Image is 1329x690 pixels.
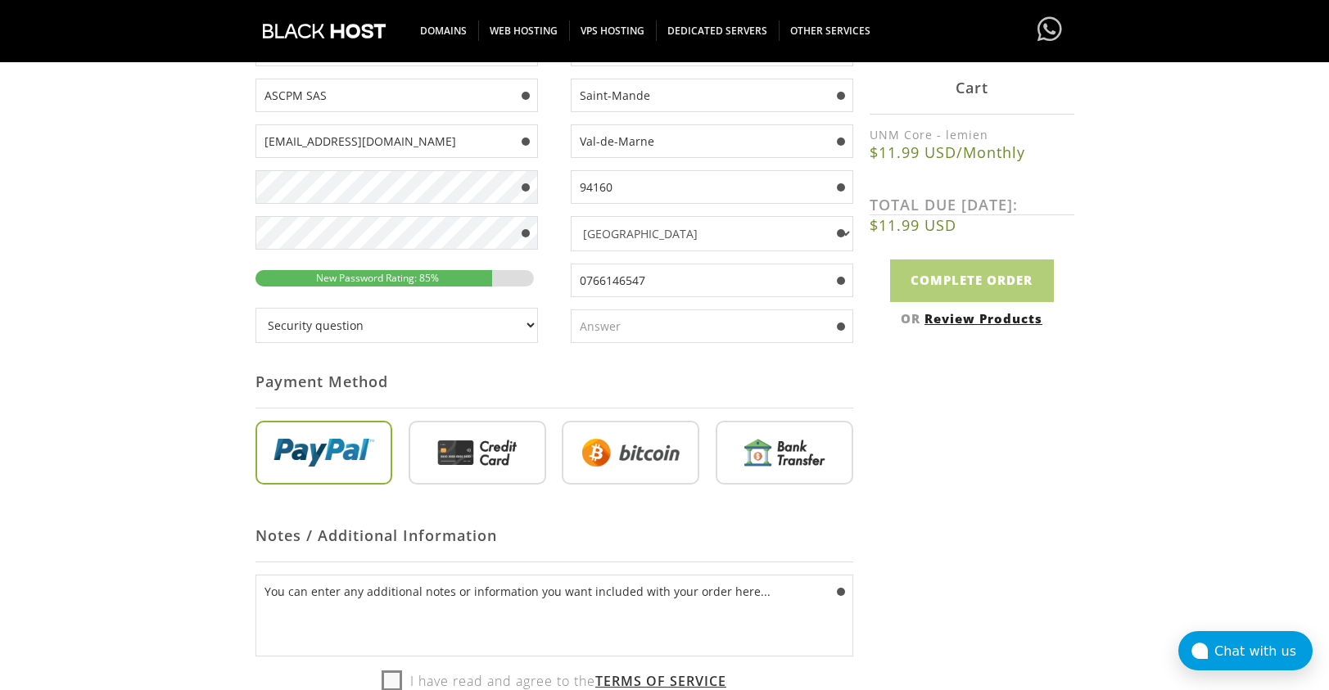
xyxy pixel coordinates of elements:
[409,421,546,485] img: Credit%20Card.png
[924,309,1042,326] a: Review Products
[890,259,1054,301] input: Complete Order
[308,271,439,285] span: New Password Rating: 85%
[255,124,538,158] input: Email Address
[478,20,570,41] span: WEB HOSTING
[1178,631,1313,670] button: Chat with us
[409,20,479,41] span: DOMAINS
[562,421,699,485] img: Bitcoin.png
[571,124,853,158] input: State/Region
[571,79,853,112] input: City
[870,142,1074,162] b: $11.99 USD/Monthly
[716,421,853,485] img: Bank%20Transfer.png
[870,61,1074,115] div: Cart
[779,20,882,41] span: OTHER SERVICES
[255,79,538,112] input: Company Name
[569,20,657,41] span: VPS HOSTING
[255,355,853,408] div: Payment Method
[571,170,853,204] input: Zip Code
[255,421,393,485] img: PayPal.png
[870,309,1074,326] div: OR
[255,509,853,562] div: Notes / Additional Information
[656,20,780,41] span: DEDICATED SERVERS
[595,672,726,690] a: Terms of Service
[571,309,853,343] input: Answer
[870,215,1074,235] b: $11.99 USD
[571,264,853,297] input: Phone Number
[255,575,853,656] textarea: You can enter any additional notes or information you want included with your order here...
[870,127,1074,142] label: UNM Core - lemien
[1214,643,1313,659] div: Chat with us
[870,195,1074,215] label: TOTAL DUE [DATE]:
